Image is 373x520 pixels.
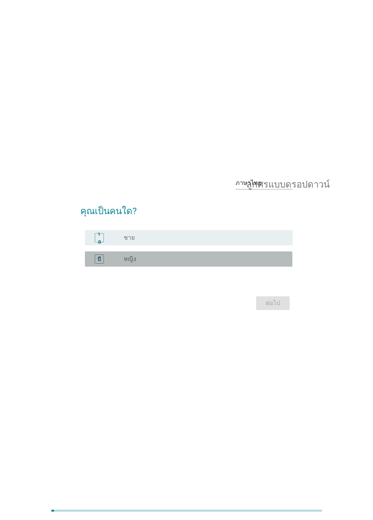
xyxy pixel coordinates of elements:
font: ลูกศรแบบดรอปดาวน์ [246,178,330,188]
font: ภาษาไทย [236,179,261,186]
font: บี [97,256,101,262]
font: คุณเป็นคนใด? [80,206,137,216]
font: หญิง [124,255,136,262]
font: เอ [98,231,101,245]
font: ชาย [124,234,135,241]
